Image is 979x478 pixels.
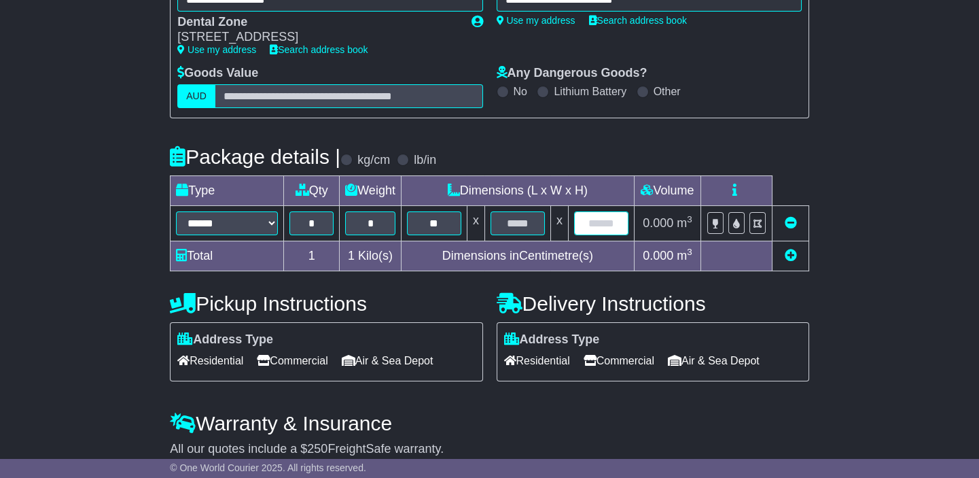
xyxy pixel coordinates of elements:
[170,442,809,457] div: All our quotes include a $ FreightSafe warranty.
[177,84,215,108] label: AUD
[677,249,692,262] span: m
[177,30,457,45] div: [STREET_ADDRESS]
[589,15,687,26] a: Search address book
[177,332,273,347] label: Address Type
[497,66,647,81] label: Any Dangerous Goods?
[784,249,796,262] a: Add new item
[634,175,700,205] td: Volume
[550,205,568,241] td: x
[784,216,796,230] a: Remove this item
[668,350,760,371] span: Air & Sea Depot
[284,175,340,205] td: Qty
[504,350,570,371] span: Residential
[401,241,634,271] td: Dimensions in Centimetre(s)
[677,216,692,230] span: m
[177,15,457,30] div: Dental Zone
[170,292,482,315] h4: Pickup Instructions
[357,153,390,168] label: kg/cm
[270,44,368,55] a: Search address book
[170,462,366,473] span: © One World Courier 2025. All rights reserved.
[177,350,243,371] span: Residential
[348,249,355,262] span: 1
[497,292,809,315] h4: Delivery Instructions
[504,332,600,347] label: Address Type
[401,175,634,205] td: Dimensions (L x W x H)
[171,175,284,205] td: Type
[497,15,575,26] a: Use my address
[414,153,436,168] label: lb/in
[340,175,402,205] td: Weight
[342,350,433,371] span: Air & Sea Depot
[307,442,327,456] span: 250
[643,216,673,230] span: 0.000
[687,214,692,224] sup: 3
[654,85,681,98] label: Other
[584,350,654,371] span: Commercial
[467,205,484,241] td: x
[554,85,626,98] label: Lithium Battery
[514,85,527,98] label: No
[177,44,256,55] a: Use my address
[170,412,809,434] h4: Warranty & Insurance
[177,66,258,81] label: Goods Value
[170,146,340,168] h4: Package details |
[257,350,327,371] span: Commercial
[340,241,402,271] td: Kilo(s)
[171,241,284,271] td: Total
[687,247,692,257] sup: 3
[643,249,673,262] span: 0.000
[284,241,340,271] td: 1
